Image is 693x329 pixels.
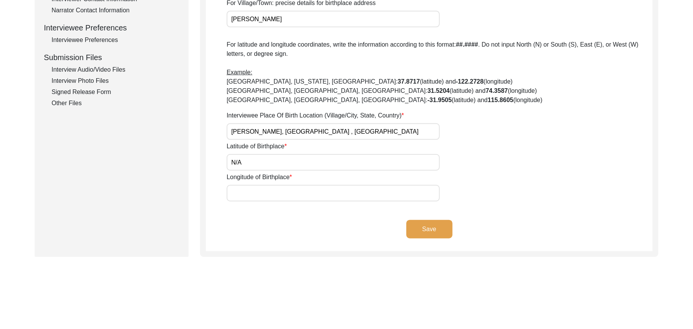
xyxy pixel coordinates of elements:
[44,22,179,34] div: Interviewee Preferences
[227,111,404,120] label: Interviewee Place Of Birth Location (Village/City, State, Country)
[427,97,452,103] b: -31.9505
[52,35,179,45] div: Interviewee Preferences
[227,40,653,105] p: For latitude and longitude coordinates, write the information according to this format: . Do not ...
[227,173,292,182] label: Longitude of Birthplace
[427,87,450,94] b: 31.5204
[52,99,179,108] div: Other Files
[44,52,179,63] div: Submission Files
[486,87,508,94] b: 74.3587
[227,142,287,151] label: Latitude of Birthplace
[227,69,252,76] span: Example:
[52,87,179,97] div: Signed Release Form
[488,97,513,103] b: 115.8605
[52,65,179,74] div: Interview Audio/Video Files
[52,6,179,15] div: Narrator Contact Information
[398,78,420,85] b: 37.8717
[456,78,484,85] b: -122.2728
[52,76,179,86] div: Interview Photo Files
[456,41,478,48] b: ##.####
[406,220,453,238] button: Save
